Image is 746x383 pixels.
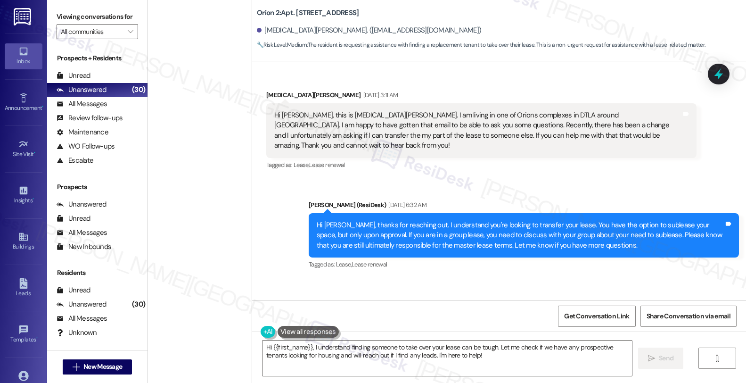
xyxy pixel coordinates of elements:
[361,90,398,100] div: [DATE] 3:11 AM
[5,183,42,208] a: Insights •
[57,142,115,151] div: WO Follow-ups
[713,355,721,362] i: 
[57,328,97,338] div: Unknown
[14,8,33,25] img: ResiDesk Logo
[564,311,629,321] span: Get Conversation Link
[638,348,684,369] button: Send
[57,214,90,224] div: Unread
[257,8,359,18] b: Orion 2: Apt. [STREET_ADDRESS]
[57,200,107,209] div: Unanswered
[47,182,148,192] div: Prospects
[262,341,632,376] textarea: Hi {{first_name}}, I understand finding someone to take over your lease can be tough. Let me chec...
[57,156,93,166] div: Escalate
[274,110,681,151] div: Hi [PERSON_NAME], this is [MEDICAL_DATA][PERSON_NAME]. I am living in one of Orions complexes in ...
[5,229,42,254] a: Buildings
[309,258,739,271] div: Tagged as:
[57,300,107,309] div: Unanswered
[266,300,469,313] div: [MEDICAL_DATA][PERSON_NAME]
[361,300,402,310] div: [DATE] 8:42 AM
[5,136,42,162] a: Site Visit •
[57,113,123,123] div: Review follow-ups
[57,99,107,109] div: All Messages
[57,228,107,238] div: All Messages
[386,200,426,210] div: [DATE] 6:32 AM
[558,306,635,327] button: Get Conversation Link
[36,335,38,341] span: •
[257,41,307,49] strong: 🔧 Risk Level: Medium
[57,71,90,81] div: Unread
[128,28,133,35] i: 
[5,322,42,347] a: Templates •
[294,161,309,169] span: Lease ,
[648,355,655,362] i: 
[352,260,387,268] span: Lease renewal
[647,311,730,321] span: Share Conversation via email
[57,9,138,24] label: Viewing conversations for
[257,40,705,50] span: : The resident is requesting assistance with finding a replacement tenant to take over their leas...
[83,362,122,372] span: New Message
[130,297,148,312] div: (30)
[317,220,724,250] div: Hi [PERSON_NAME], thanks for reaching out. I understand you're looking to transfer your lease. Yo...
[266,90,697,103] div: [MEDICAL_DATA][PERSON_NAME]
[5,43,42,69] a: Inbox
[42,103,43,110] span: •
[57,285,90,295] div: Unread
[266,158,697,172] div: Tagged as:
[659,353,673,363] span: Send
[257,25,481,35] div: [MEDICAL_DATA][PERSON_NAME]. ([EMAIL_ADDRESS][DOMAIN_NAME])
[309,200,739,213] div: [PERSON_NAME] (ResiDesk)
[33,196,34,202] span: •
[47,53,148,63] div: Prospects + Residents
[73,363,80,371] i: 
[640,306,737,327] button: Share Conversation via email
[63,359,132,375] button: New Message
[61,24,123,39] input: All communities
[34,150,35,156] span: •
[57,127,108,137] div: Maintenance
[57,314,107,324] div: All Messages
[5,275,42,301] a: Leads
[57,242,111,252] div: New Inbounds
[309,161,345,169] span: Lease renewal
[47,268,148,278] div: Residents
[336,260,352,268] span: Lease ,
[57,85,107,95] div: Unanswered
[130,83,148,97] div: (30)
